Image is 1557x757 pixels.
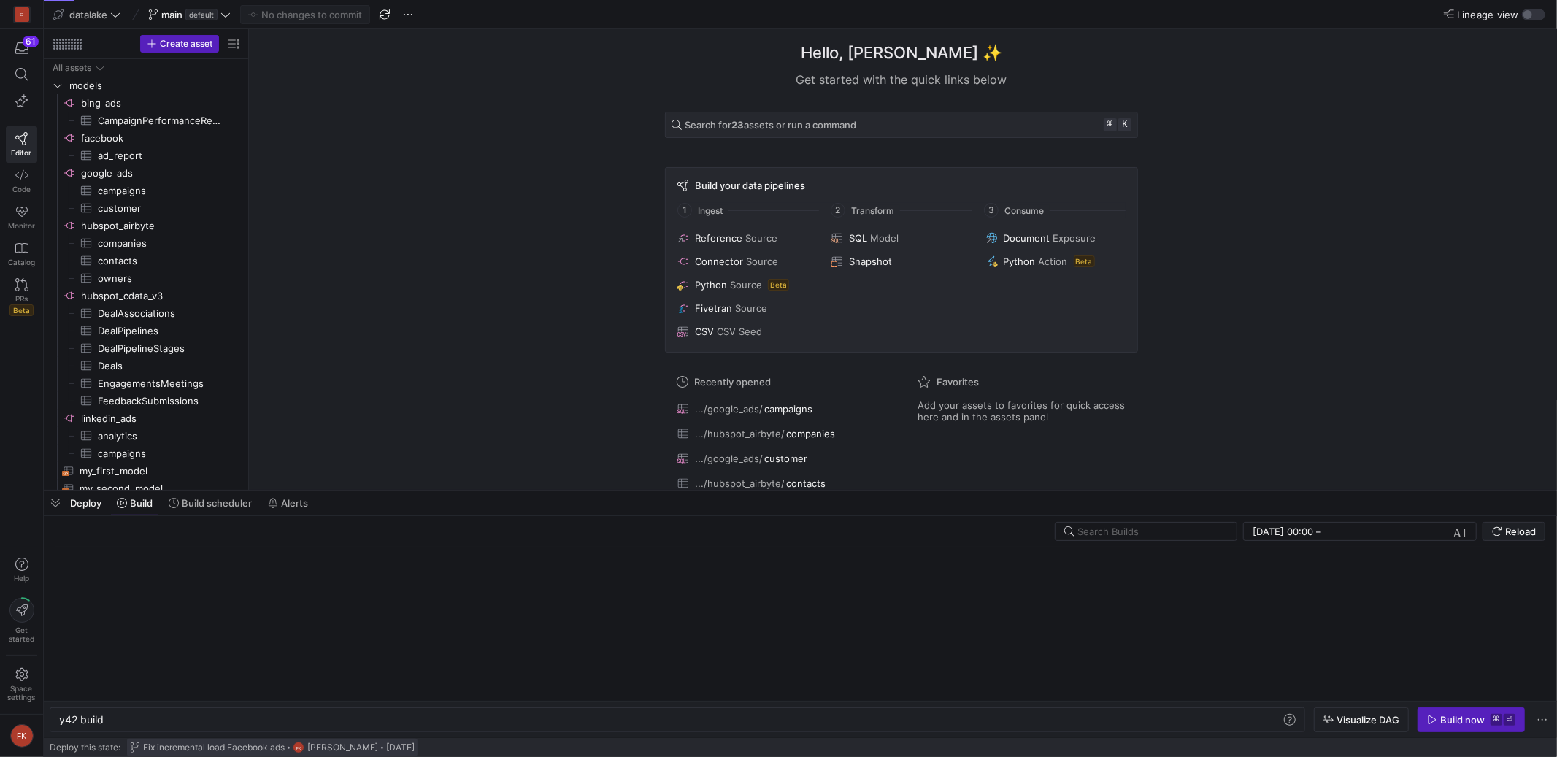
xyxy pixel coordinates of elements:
[161,9,182,20] span: main
[50,339,242,357] div: Press SPACE to select this row.
[870,232,899,244] span: Model
[50,357,242,374] div: Press SPACE to select this row.
[50,217,242,234] a: hubspot_airbyte​​​​​​​​
[98,235,226,252] span: companies​​​​​​​​​
[790,616,812,638] img: logo.gif
[1504,714,1515,726] kbd: ⏎
[98,200,226,217] span: customer​​​​​​​​​
[6,163,37,199] a: Code
[281,497,308,509] span: Alerts
[695,453,763,464] span: .../google_ads/
[983,229,1129,247] button: DocumentExposure
[1491,714,1502,726] kbd: ⌘
[6,126,37,163] a: Editor
[735,302,767,314] span: Source
[50,182,242,199] a: campaigns​​​​​​​​​
[1104,118,1117,131] kbd: ⌘
[764,403,812,415] span: campaigns
[8,684,36,702] span: Space settings
[98,445,226,462] span: campaigns​​​​​​​​​
[694,376,771,388] span: Recently opened
[674,424,888,443] button: .../hubspot_airbyte/companies
[50,269,242,287] a: owners​​​​​​​​​
[6,551,37,589] button: Help
[50,392,242,410] a: FeedbackSubmissions​​​​​​​​​
[50,5,124,24] button: datalake
[98,340,226,357] span: DealPipelineStages​​​​​​​​​
[50,252,242,269] div: Press SPACE to select this row.
[731,119,744,131] strong: 23
[786,428,835,439] span: companies
[665,71,1138,88] div: Get started with the quick links below
[695,279,727,291] span: Python
[50,480,242,497] a: my_second_model​​​​​​​​​​
[81,218,240,234] span: hubspot_airbyte​​​​​​​​
[918,399,1126,423] span: Add your assets to favorites for quick access here and in the assets panel
[1053,232,1096,244] span: Exposure
[98,428,226,445] span: analytics​​​​​​​​​
[829,229,974,247] button: SQLModel
[50,339,242,357] a: DealPipelineStages​​​​​​​​​
[786,477,826,489] span: contacts
[50,182,242,199] div: Press SPACE to select this row.
[162,491,258,515] button: Build scheduler
[50,462,242,480] a: my_first_model​​​​​​​​​​
[674,323,820,340] button: CSVCSV Seed
[50,147,242,164] div: Press SPACE to select this row.
[98,358,226,374] span: Deals​​​​​​​​​
[50,199,242,217] a: customer​​​​​​​​​
[98,305,226,322] span: DealAssociations​​​​​​​​​
[50,480,242,497] div: Press SPACE to select this row.
[674,399,888,418] button: .../google_ads/campaigns
[50,164,242,182] div: Press SPACE to select this row.
[746,255,778,267] span: Source
[1004,255,1036,267] span: Python
[745,232,777,244] span: Source
[81,165,240,182] span: google_ads​​​​​​​​
[50,427,242,445] div: Press SPACE to select this row.
[695,302,732,314] span: Fivetran
[9,304,34,316] span: Beta
[98,147,226,164] span: ad_report​​​​​​​​​
[1253,526,1313,537] input: Start datetime
[6,661,37,708] a: Spacesettings
[717,326,762,337] span: CSV Seed
[1337,714,1399,726] span: Visualize DAG
[50,129,242,147] div: Press SPACE to select this row.
[6,272,37,322] a: PRsBeta
[695,180,805,191] span: Build your data pipelines
[261,491,315,515] button: Alerts
[674,229,820,247] button: ReferenceSource
[293,742,304,753] div: FK
[185,9,218,20] span: default
[1077,526,1225,537] input: Search Builds
[130,497,153,509] span: Build
[1074,255,1095,267] span: Beta
[50,445,242,462] div: Press SPACE to select this row.
[98,393,226,410] span: FeedbackSubmissions​​​​​​​​​
[70,497,101,509] span: Deploy
[1483,522,1545,541] button: Reload
[10,724,34,748] div: FK
[1457,9,1519,20] span: Lineage view
[23,36,39,47] div: 61
[983,253,1129,270] button: PythonActionBeta
[50,164,242,182] a: google_ads​​​​​​​​
[829,253,974,270] button: Snapshot
[386,742,415,753] span: [DATE]
[6,236,37,272] a: Catalog
[50,94,242,112] div: Press SPACE to select this row.
[50,77,242,94] div: Press SPACE to select this row.
[98,375,226,392] span: EngagementsMeetings​​​​​​​​​
[12,574,31,583] span: Help
[1418,707,1525,732] button: Build now⌘⏎
[6,592,37,649] button: Getstarted
[15,7,29,22] div: C
[81,95,240,112] span: bing_ads​​​​​​​​
[50,129,242,147] a: facebook​​​​​​​​
[50,392,242,410] div: Press SPACE to select this row.
[685,119,856,131] span: Search for assets or run a command
[695,403,763,415] span: .../google_ads/
[937,376,979,388] span: Favorites
[50,199,242,217] div: Press SPACE to select this row.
